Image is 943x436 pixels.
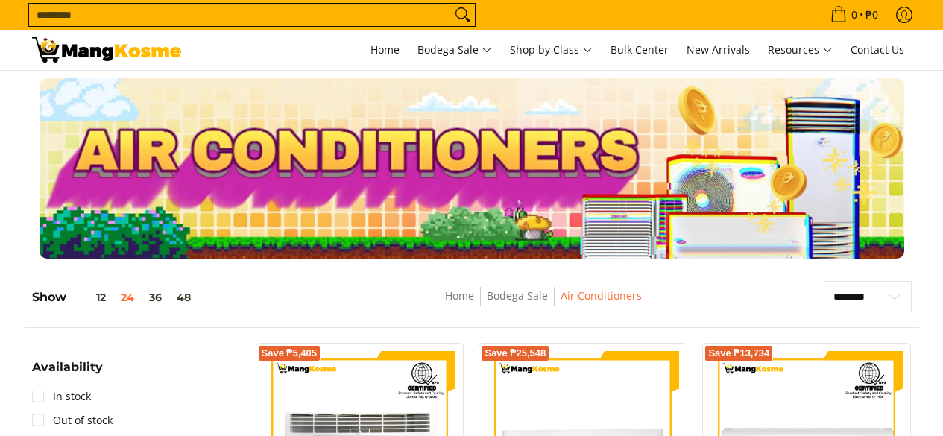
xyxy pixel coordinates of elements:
a: Shop by Class [502,30,600,70]
span: • [826,7,883,23]
button: 24 [113,291,142,303]
span: Save ₱5,405 [262,349,318,358]
span: Shop by Class [510,41,593,60]
img: Bodega Sale Aircon l Mang Kosme: Home Appliances Warehouse Sale [32,37,181,63]
span: Resources [768,41,833,60]
span: 0 [849,10,860,20]
a: Home [363,30,407,70]
a: Bodega Sale [410,30,499,70]
span: New Arrivals [687,42,750,57]
h5: Show [32,290,198,305]
a: In stock [32,385,91,408]
a: Bulk Center [603,30,676,70]
a: Contact Us [843,30,912,70]
span: Save ₱13,734 [708,349,769,358]
span: Contact Us [851,42,904,57]
span: Availability [32,361,103,373]
a: Resources [760,30,840,70]
a: Out of stock [32,408,113,432]
button: Search [451,4,475,26]
a: Air Conditioners [561,288,642,303]
nav: Breadcrumbs [335,287,750,320]
button: 48 [169,291,198,303]
summary: Open [32,361,103,385]
a: Home [445,288,474,303]
span: Bodega Sale [417,41,492,60]
button: 36 [142,291,169,303]
span: Save ₱25,548 [485,349,546,358]
nav: Main Menu [196,30,912,70]
span: Home [370,42,400,57]
button: 12 [66,291,113,303]
a: New Arrivals [679,30,757,70]
a: Bodega Sale [487,288,548,303]
span: Bulk Center [611,42,669,57]
span: ₱0 [863,10,880,20]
